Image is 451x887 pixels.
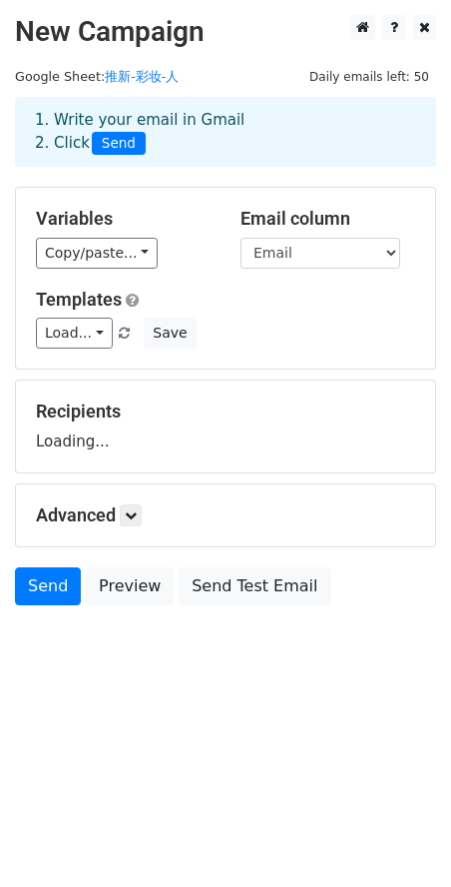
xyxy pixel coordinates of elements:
span: Daily emails left: 50 [302,66,436,88]
a: Preview [86,567,174,605]
button: Save [144,318,196,349]
a: Daily emails left: 50 [302,69,436,84]
a: Templates [36,289,122,310]
a: 推新-彩妆-人 [105,69,179,84]
h5: Variables [36,208,211,230]
h5: Email column [240,208,415,230]
span: Send [92,132,146,156]
h5: Recipients [36,401,415,423]
div: Loading... [36,401,415,452]
small: Google Sheet: [15,69,179,84]
div: 1. Write your email in Gmail 2. Click [20,109,431,155]
a: Load... [36,318,113,349]
h2: New Campaign [15,15,436,49]
a: Send Test Email [179,567,330,605]
a: Copy/paste... [36,238,158,269]
a: Send [15,567,81,605]
h5: Advanced [36,504,415,526]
